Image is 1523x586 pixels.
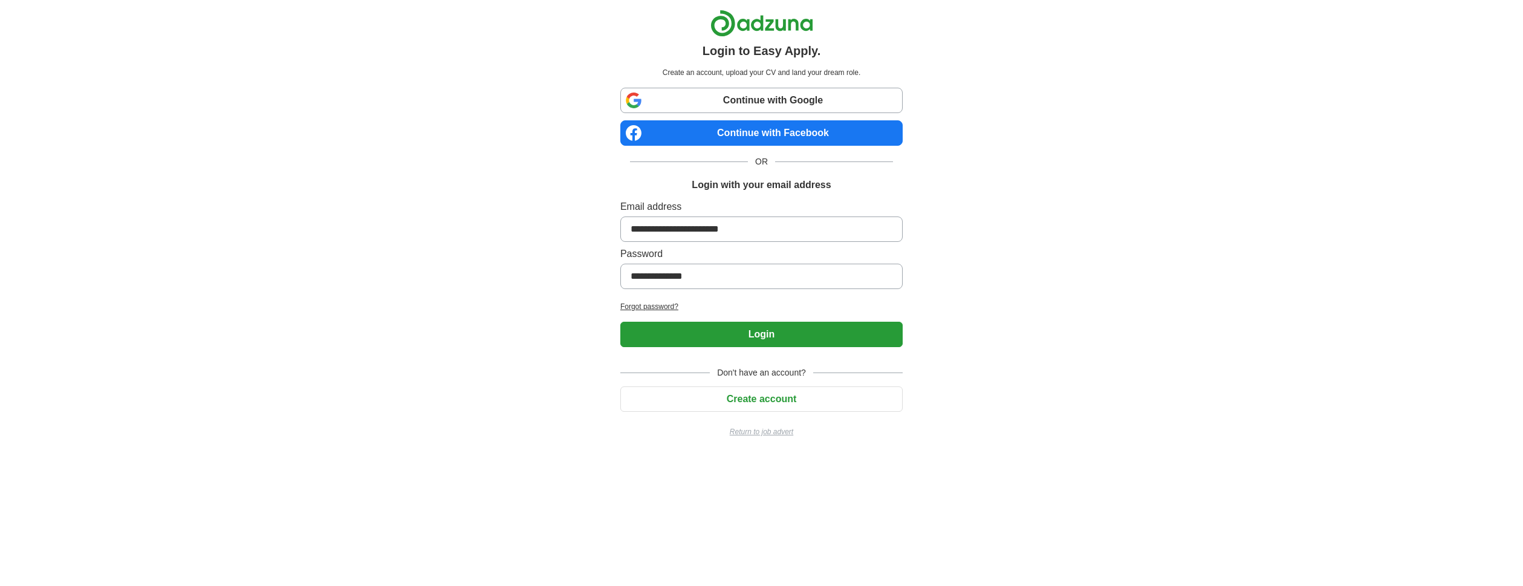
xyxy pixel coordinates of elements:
[710,10,813,37] img: Adzuna logo
[620,394,903,404] a: Create account
[620,322,903,347] button: Login
[620,247,903,261] label: Password
[710,366,813,379] span: Don't have an account?
[748,155,775,168] span: OR
[620,200,903,214] label: Email address
[620,88,903,113] a: Continue with Google
[620,120,903,146] a: Continue with Facebook
[703,42,821,60] h1: Login to Easy Apply.
[620,386,903,412] button: Create account
[623,67,900,78] p: Create an account, upload your CV and land your dream role.
[692,178,831,192] h1: Login with your email address
[620,301,903,312] a: Forgot password?
[620,426,903,437] a: Return to job advert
